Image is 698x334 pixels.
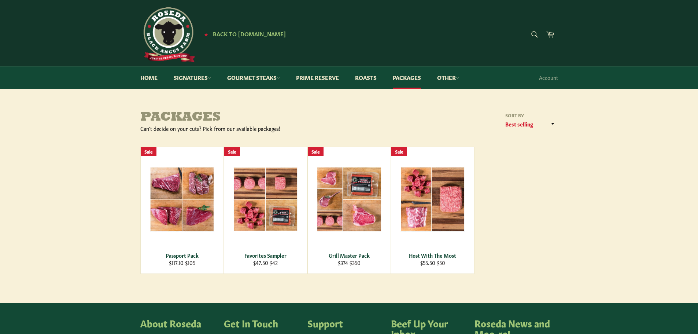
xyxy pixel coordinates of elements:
[200,31,286,37] a: ★ Back to [DOMAIN_NAME]
[204,31,208,37] span: ★
[312,252,386,259] div: Grill Master Pack
[307,147,391,274] a: Grill Master Pack Grill Master Pack $374 $350
[229,259,302,266] div: $42
[140,125,349,132] div: Can't decide on your cuts? Pick from our available packages!
[535,67,562,88] a: Account
[166,66,218,89] a: Signatures
[140,110,349,125] h1: Packages
[385,66,428,89] a: Packages
[391,147,407,156] div: Sale
[229,252,302,259] div: Favorites Sampler
[220,66,287,89] a: Gourmet Steaks
[233,167,298,231] img: Favorites Sampler
[213,30,286,37] span: Back to [DOMAIN_NAME]
[145,252,219,259] div: Passport Pack
[224,147,307,274] a: Favorites Sampler Favorites Sampler $47.50 $42
[140,7,195,62] img: Roseda Beef
[312,259,386,266] div: $350
[169,259,184,266] s: $117.10
[430,66,466,89] a: Other
[396,252,469,259] div: Host With The Most
[338,259,348,266] s: $374
[317,167,381,232] img: Grill Master Pack
[400,167,465,232] img: Host With The Most
[253,259,268,266] s: $47.50
[503,112,558,118] label: Sort by
[141,147,156,156] div: Sale
[133,66,165,89] a: Home
[348,66,384,89] a: Roasts
[391,147,474,274] a: Host With The Most Host With The Most $55.50 $50
[150,167,214,231] img: Passport Pack
[307,318,384,328] h4: Support
[140,147,224,274] a: Passport Pack Passport Pack $117.10 $105
[308,147,324,156] div: Sale
[396,259,469,266] div: $50
[145,259,219,266] div: $105
[224,147,240,156] div: Sale
[224,318,300,328] h4: Get In Touch
[420,259,435,266] s: $55.50
[140,318,217,328] h4: About Roseda
[289,66,346,89] a: Prime Reserve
